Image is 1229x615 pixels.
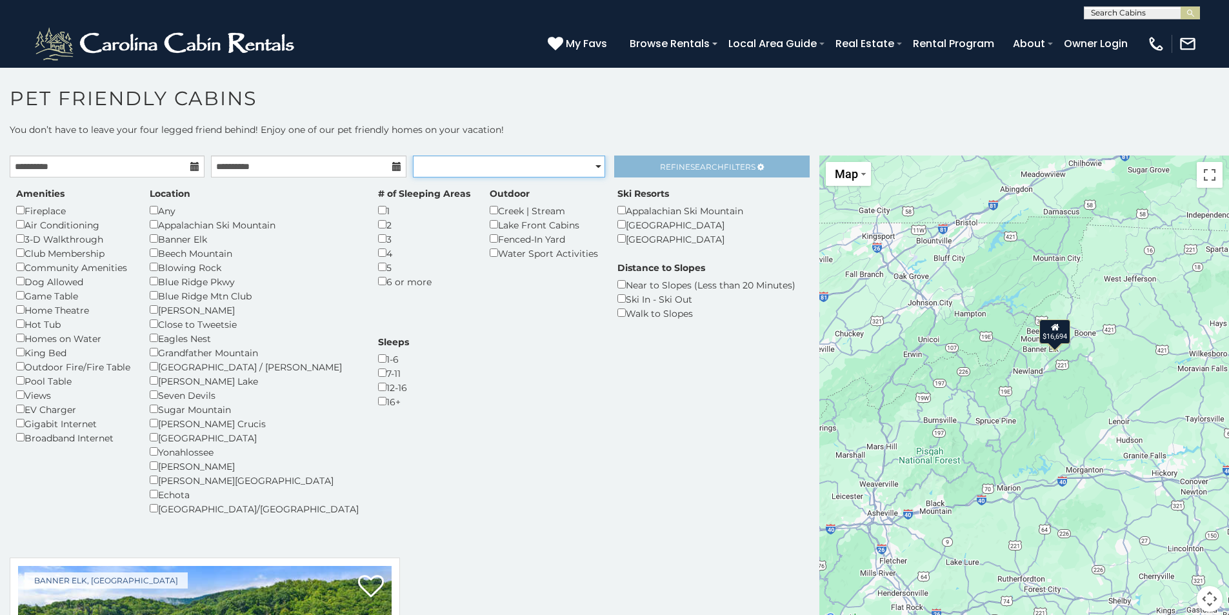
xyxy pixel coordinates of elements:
[150,388,359,402] div: Seven Devils
[150,473,359,487] div: [PERSON_NAME][GEOGRAPHIC_DATA]
[16,274,130,288] div: Dog Allowed
[378,274,470,288] div: 6 or more
[1179,35,1197,53] img: mail-regular-white.png
[16,217,130,232] div: Air Conditioning
[548,35,610,52] a: My Favs
[16,232,130,246] div: 3-D Walkthrough
[378,352,409,366] div: 1-6
[16,203,130,217] div: Fireplace
[150,246,359,260] div: Beech Mountain
[16,402,130,416] div: EV Charger
[826,162,871,186] button: Change map style
[378,260,470,274] div: 5
[16,260,130,274] div: Community Amenities
[16,246,130,260] div: Club Membership
[378,187,470,200] label: # of Sleeping Areas
[16,374,130,388] div: Pool Table
[150,430,359,445] div: [GEOGRAPHIC_DATA]
[150,331,359,345] div: Eagles Nest
[150,260,359,274] div: Blowing Rock
[490,187,530,200] label: Outdoor
[490,246,598,260] div: Water Sport Activities
[617,306,795,320] div: Walk to Slopes
[1197,162,1223,188] button: Toggle fullscreen view
[150,274,359,288] div: Blue Ridge Pkwy
[690,162,724,172] span: Search
[16,430,130,445] div: Broadband Internet
[16,345,130,359] div: King Bed
[150,232,359,246] div: Banner Elk
[378,217,470,232] div: 2
[378,232,470,246] div: 3
[906,32,1001,55] a: Rental Program
[150,187,190,200] label: Location
[25,572,188,589] a: Banner Elk, [GEOGRAPHIC_DATA]
[150,288,359,303] div: Blue Ridge Mtn Club
[660,162,755,172] span: Refine Filters
[16,317,130,331] div: Hot Tub
[378,203,470,217] div: 1
[1006,32,1052,55] a: About
[1197,586,1223,612] button: Map camera controls
[16,416,130,430] div: Gigabit Internet
[150,203,359,217] div: Any
[1057,32,1134,55] a: Owner Login
[617,203,743,217] div: Appalachian Ski Mountain
[16,331,130,345] div: Homes on Water
[617,292,795,306] div: Ski In - Ski Out
[490,232,598,246] div: Fenced-In Yard
[617,232,743,246] div: [GEOGRAPHIC_DATA]
[16,187,65,200] label: Amenities
[835,167,858,181] span: Map
[722,32,823,55] a: Local Area Guide
[617,187,669,200] label: Ski Resorts
[150,445,359,459] div: Yonahlossee
[378,336,409,348] label: Sleeps
[378,380,409,394] div: 12-16
[150,374,359,388] div: [PERSON_NAME] Lake
[490,203,598,217] div: Creek | Stream
[150,217,359,232] div: Appalachian Ski Mountain
[358,574,384,601] a: Add to favorites
[150,416,359,430] div: [PERSON_NAME] Crucis
[150,402,359,416] div: Sugar Mountain
[150,459,359,473] div: [PERSON_NAME]
[378,366,409,380] div: 7-11
[378,246,470,260] div: 4
[617,261,705,274] label: Distance to Slopes
[16,303,130,317] div: Home Theatre
[150,487,359,501] div: Echota
[829,32,901,55] a: Real Estate
[378,394,409,408] div: 16+
[1040,319,1071,343] div: $16,694
[16,359,130,374] div: Outdoor Fire/Fire Table
[150,303,359,317] div: [PERSON_NAME]
[150,345,359,359] div: Grandfather Mountain
[16,388,130,402] div: Views
[623,32,716,55] a: Browse Rentals
[617,277,795,292] div: Near to Slopes (Less than 20 Minutes)
[32,25,300,63] img: White-1-2.png
[150,501,359,516] div: [GEOGRAPHIC_DATA]/[GEOGRAPHIC_DATA]
[566,35,607,52] span: My Favs
[614,156,809,177] a: RefineSearchFilters
[150,317,359,331] div: Close to Tweetsie
[617,217,743,232] div: [GEOGRAPHIC_DATA]
[16,288,130,303] div: Game Table
[490,217,598,232] div: Lake Front Cabins
[150,359,359,374] div: [GEOGRAPHIC_DATA] / [PERSON_NAME]
[1147,35,1165,53] img: phone-regular-white.png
